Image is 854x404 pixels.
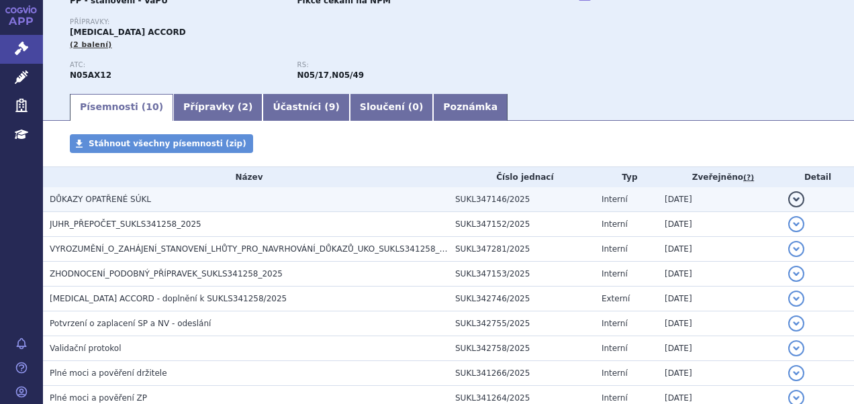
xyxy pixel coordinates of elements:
[332,70,364,80] strong: parciální agonisté dopaminových receptorů, p.o.
[658,361,781,386] td: [DATE]
[50,195,151,204] span: DŮKAZY OPATŘENÉ SÚKL
[263,94,349,121] a: Účastníci (9)
[350,94,433,121] a: Sloučení (0)
[788,365,804,381] button: detail
[50,319,211,328] span: Potvrzení o zaplacení SP a NV - odeslání
[50,294,287,303] span: ARIPIPRAZOLE ACCORD - doplnění k SUKLS341258/2025
[788,315,804,332] button: detail
[658,311,781,336] td: [DATE]
[602,393,628,403] span: Interní
[595,167,658,187] th: Typ
[448,187,595,212] td: SUKL347146/2025
[412,101,419,112] span: 0
[70,134,253,153] a: Stáhnout všechny písemnosti (zip)
[658,187,781,212] td: [DATE]
[602,344,628,353] span: Interní
[173,94,263,121] a: Přípravky (2)
[50,269,283,279] span: ZHODNOCENÍ_PODOBNÝ_PŘÍPRAVEK_SUKLS341258_2025
[658,212,781,237] td: [DATE]
[70,94,173,121] a: Písemnosti (10)
[146,101,158,112] span: 10
[50,219,201,229] span: JUHR_PŘEPOČET_SUKLS341258_2025
[602,269,628,279] span: Interní
[788,266,804,282] button: detail
[43,167,448,187] th: Název
[602,219,628,229] span: Interní
[448,361,595,386] td: SUKL341266/2025
[743,173,754,183] abbr: (?)
[781,167,854,187] th: Detail
[50,244,460,254] span: VYROZUMĚNÍ_O_ZAHÁJENÍ_STANOVENÍ_LHŮTY_PRO_NAVRHOVÁNÍ_DŮKAZŮ_UKO_SUKLS341258_2025
[448,336,595,361] td: SUKL342758/2025
[448,262,595,287] td: SUKL347153/2025
[70,61,283,69] p: ATC:
[297,61,524,81] div: ,
[788,291,804,307] button: detail
[788,216,804,232] button: detail
[70,28,186,37] span: [MEDICAL_DATA] ACCORD
[448,237,595,262] td: SUKL347281/2025
[788,241,804,257] button: detail
[788,191,804,207] button: detail
[448,212,595,237] td: SUKL347152/2025
[50,393,147,403] span: Plné moci a pověření ZP
[70,40,112,49] span: (2 balení)
[602,244,628,254] span: Interní
[297,61,510,69] p: RS:
[658,262,781,287] td: [DATE]
[658,336,781,361] td: [DATE]
[50,344,122,353] span: Validační protokol
[602,195,628,204] span: Interní
[433,94,508,121] a: Poznámka
[329,101,336,112] span: 9
[448,311,595,336] td: SUKL342755/2025
[602,368,628,378] span: Interní
[50,368,167,378] span: Plné moci a pověření držitele
[658,167,781,187] th: Zveřejněno
[448,167,595,187] th: Číslo jednací
[658,237,781,262] td: [DATE]
[297,70,329,80] strong: aripiprazol, p.o.
[602,294,630,303] span: Externí
[602,319,628,328] span: Interní
[70,18,524,26] p: Přípravky:
[658,287,781,311] td: [DATE]
[242,101,248,112] span: 2
[70,70,111,80] strong: ARIPIPRAZOL
[448,287,595,311] td: SUKL342746/2025
[788,340,804,356] button: detail
[89,139,246,148] span: Stáhnout všechny písemnosti (zip)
